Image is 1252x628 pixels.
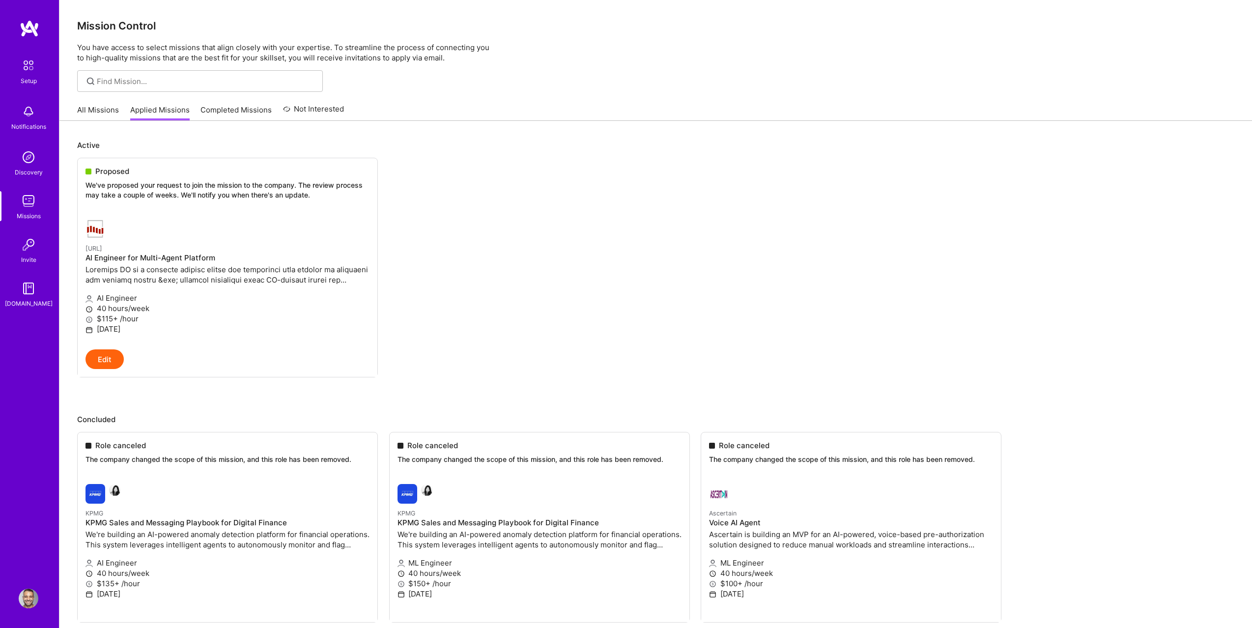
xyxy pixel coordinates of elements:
h3: Mission Control [77,20,1234,32]
img: teamwork [19,191,38,211]
a: Steelbay.ai company logo[URL]AI Engineer for Multi-Agent PlatformLoremips DO si a consecte adipis... [78,211,377,349]
p: AI Engineer [85,293,370,303]
div: Discovery [15,167,43,177]
img: User Avatar [19,589,38,608]
img: Steelbay.ai company logo [85,219,105,239]
i: icon Clock [85,306,93,313]
div: Setup [21,76,37,86]
div: Missions [17,211,41,221]
img: discovery [19,147,38,167]
input: Find Mission... [97,76,315,86]
p: Concluded [77,414,1234,425]
i: icon Calendar [85,326,93,334]
i: icon MoneyGray [85,316,93,323]
div: [DOMAIN_NAME] [5,298,53,309]
div: Notifications [11,121,46,132]
h4: AI Engineer for Multi-Agent Platform [85,254,370,262]
p: [DATE] [85,324,370,334]
i: icon Applicant [85,295,93,303]
p: Loremips DO si a consecte adipisc elitse doe temporinci utla etdolor ma aliquaeni adm veniamq nos... [85,264,370,285]
img: guide book [19,279,38,298]
small: [URL] [85,245,102,252]
img: logo [20,20,39,37]
a: Applied Missions [130,105,190,121]
i: icon SearchGrey [85,76,96,87]
span: Proposed [95,166,129,176]
a: Not Interested [283,103,344,121]
button: Edit [85,349,124,369]
a: User Avatar [16,589,41,608]
a: Completed Missions [200,105,272,121]
img: bell [19,102,38,121]
p: Active [77,140,1234,150]
img: setup [18,55,39,76]
a: All Missions [77,105,119,121]
div: Invite [21,255,36,265]
img: Invite [19,235,38,255]
p: $115+ /hour [85,314,370,324]
p: We've proposed your request to join the mission to the company. The review process may take a cou... [85,180,370,200]
p: 40 hours/week [85,303,370,314]
p: You have access to select missions that align closely with your expertise. To streamline the proc... [77,42,1234,63]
